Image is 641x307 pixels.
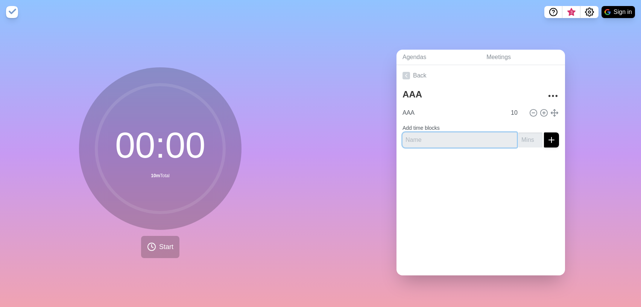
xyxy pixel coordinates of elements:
[562,6,580,18] button: What’s new
[545,88,560,103] button: More
[141,236,179,258] button: Start
[403,125,440,131] label: Add time blocks
[568,9,574,15] span: 3
[544,6,562,18] button: Help
[396,65,565,86] a: Back
[580,6,598,18] button: Settings
[6,6,18,18] img: timeblocks logo
[508,105,526,120] input: Mins
[159,242,173,252] span: Start
[396,50,480,65] a: Agendas
[399,105,506,120] input: Name
[605,9,611,15] img: google logo
[480,50,565,65] a: Meetings
[602,6,635,18] button: Sign in
[403,132,517,147] input: Name
[518,132,542,147] input: Mins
